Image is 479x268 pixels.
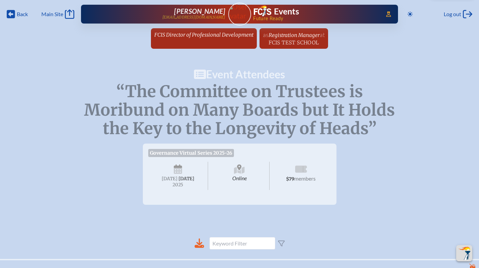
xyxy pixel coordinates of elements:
h1: Events [274,7,299,16]
span: Online [209,162,270,190]
span: [DATE] [162,176,177,182]
div: FCIS Events — Future ready [254,5,377,21]
span: Log out [444,11,461,17]
span: Governance Virtual Series 2025-26 [148,149,234,157]
p: [EMAIL_ADDRESS][DOMAIN_NAME] [162,15,226,20]
a: FCIS LogoEvents [254,5,299,17]
img: Florida Council of Independent Schools [254,5,271,16]
span: 2025 [154,182,203,187]
span: Back [17,11,28,17]
button: Scroll Top [456,245,472,261]
input: Keyword Filter [209,237,275,250]
span: as [263,31,269,38]
span: [DATE] [178,176,194,182]
a: [PERSON_NAME][EMAIL_ADDRESS][DOMAIN_NAME] [103,7,226,21]
a: asRegistration ManageratFCIS Test School [260,28,327,49]
span: [PERSON_NAME] [174,7,225,15]
span: FCIS Test School [269,39,319,46]
img: To the top [457,246,471,260]
span: Future Ready [253,16,376,21]
span: members [294,175,316,182]
span: “The Committee on Trustees is Moribund on Many Boards but It Holds the Key to the Longevity of He... [84,81,395,139]
img: User Avatar [225,2,254,20]
div: Download to CSV [195,238,204,248]
a: FCIS Director of Professional Development [152,28,256,41]
span: Main Site [41,11,63,17]
span: at [320,31,325,38]
a: User Avatar [228,3,251,26]
span: FCIS Director of Professional Development [154,32,253,38]
span: Registration Manager [269,32,320,38]
a: Main Site [41,9,74,19]
span: $79 [286,176,294,182]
